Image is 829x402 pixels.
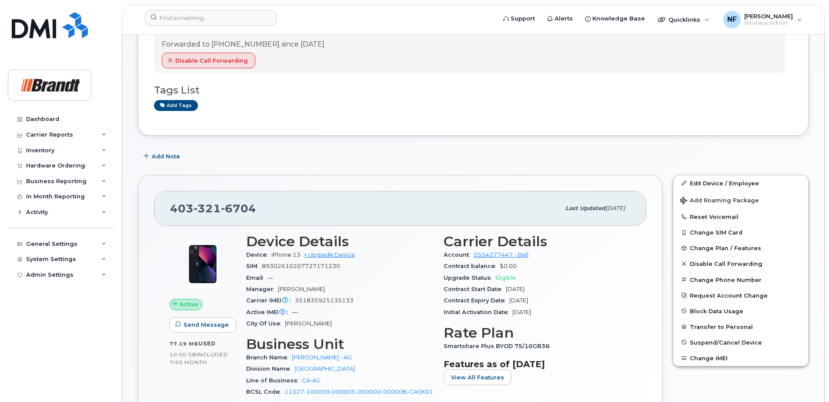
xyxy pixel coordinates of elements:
[295,297,354,304] span: 351835925135133
[292,309,298,315] span: —
[451,373,504,382] span: View All Features
[152,152,180,161] span: Add Note
[592,14,645,23] span: Knowledge Base
[138,149,187,164] button: Add Note
[246,377,302,384] span: Line of Business
[509,297,528,304] span: [DATE]
[262,263,340,269] span: 89302610207727171230
[194,202,221,215] span: 321
[302,377,321,384] a: CA-AG
[495,275,516,281] span: Eligible
[246,251,271,258] span: Device
[154,100,198,111] a: Add tags
[506,286,525,292] span: [DATE]
[444,234,631,249] h3: Carrier Details
[444,359,631,369] h3: Features as of [DATE]
[605,205,625,211] span: [DATE]
[673,303,808,319] button: Block Data Usage
[673,335,808,350] button: Suspend/Cancel Device
[444,325,631,341] h3: Rate Plan
[673,191,808,209] button: Add Roaming Package
[565,205,605,211] span: Last updated
[690,261,762,267] span: Disable Call Forwarding
[246,354,292,361] span: Branch Name
[170,317,236,333] button: Send Message
[170,202,256,215] span: 403
[579,10,651,27] a: Knowledge Base
[246,389,284,395] span: BCSL Code
[727,14,737,25] span: NF
[246,275,267,281] span: Email
[497,10,541,27] a: Support
[284,389,433,395] a: 11327-100009-000005-000000-00000B-CASK01
[444,309,512,315] span: Initial Activation Date
[246,234,433,249] h3: Device Details
[512,309,531,315] span: [DATE]
[669,16,700,23] span: Quicklinks
[673,175,808,191] a: Edit Device / Employee
[673,319,808,335] button: Transfer to Personal
[145,10,277,26] input: Find something...
[444,275,495,281] span: Upgrade Status
[175,57,248,65] span: Disable Call Forwarding
[154,85,792,96] h3: Tags List
[690,339,762,345] span: Suspend/Cancel Device
[180,300,198,308] span: Active
[744,20,793,27] span: Wireless Admin
[673,272,808,288] button: Change Phone Number
[444,251,474,258] span: Account
[246,309,292,315] span: Active IMEI
[246,336,433,352] h3: Business Unit
[285,320,332,327] span: [PERSON_NAME]
[294,365,355,372] a: [GEOGRAPHIC_DATA]
[170,351,228,365] span: included this month
[221,202,256,215] span: 6704
[444,343,554,349] span: Smartshare Plus BYOD 75/10GB36
[474,251,528,258] a: 0554277447 - Bell
[246,263,262,269] span: SIM
[278,286,325,292] span: [PERSON_NAME]
[184,321,229,329] span: Send Message
[673,240,808,256] button: Change Plan / Features
[170,341,198,347] span: 77.19 MB
[292,354,352,361] a: [PERSON_NAME] - AG
[170,352,197,358] span: 10.00 GB
[673,350,808,366] button: Change IMEI
[271,251,301,258] span: iPhone 13
[680,197,759,205] span: Add Roaming Package
[267,275,273,281] span: —
[673,209,808,224] button: Reset Voicemail
[717,11,808,28] div: Noah Fouillard
[162,53,255,68] button: Disable Call Forwarding
[444,286,506,292] span: Contract Start Date
[444,263,500,269] span: Contract balance
[444,369,511,385] button: View All Features
[652,11,715,28] div: Quicklinks
[198,340,216,347] span: used
[246,365,294,372] span: Division Name
[555,14,573,23] span: Alerts
[690,245,761,251] span: Change Plan / Features
[744,13,793,20] span: [PERSON_NAME]
[177,238,229,290] img: image20231002-3703462-1ig824h.jpeg
[162,40,324,50] div: Forwarded to [PHONE_NUMBER] since [DATE]
[511,14,535,23] span: Support
[673,288,808,303] button: Request Account Change
[444,297,509,304] span: Contract Expiry Date
[541,10,579,27] a: Alerts
[246,320,285,327] span: City Of Use
[673,224,808,240] button: Change SIM Card
[500,263,517,269] span: $0.00
[304,251,355,258] a: + Upgrade Device
[246,297,295,304] span: Carrier IMEI
[246,286,278,292] span: Manager
[673,256,808,271] button: Disable Call Forwarding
